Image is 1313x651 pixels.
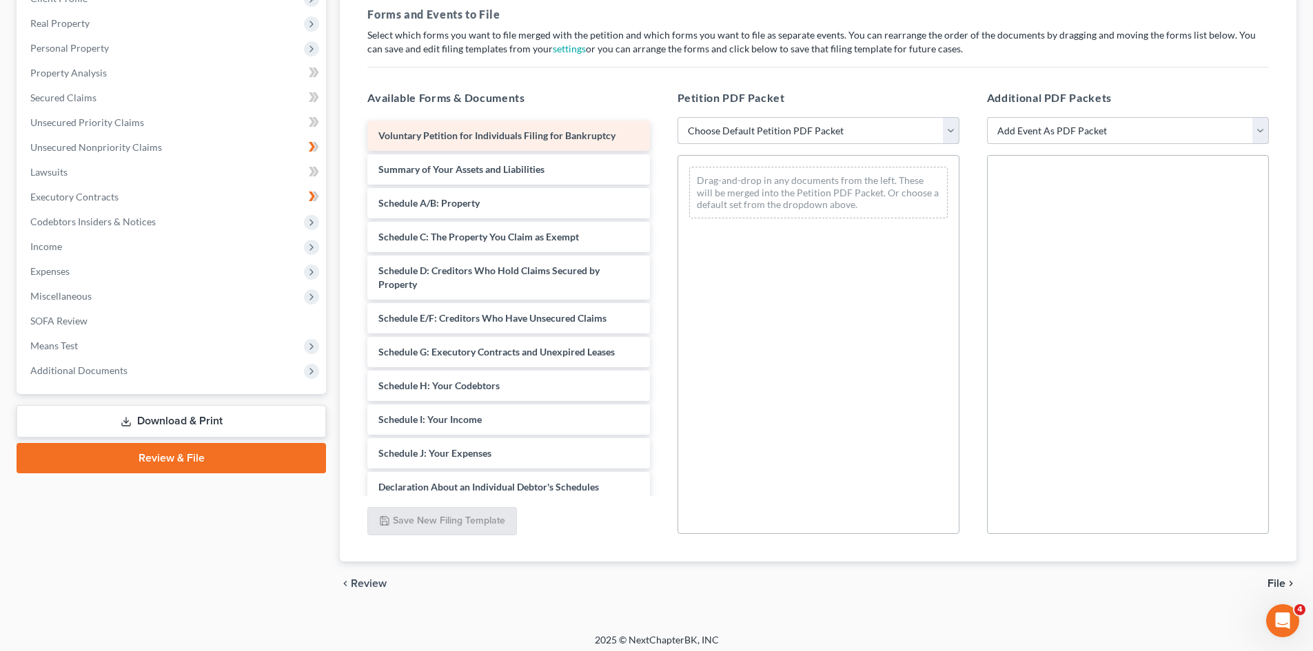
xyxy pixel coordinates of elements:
[378,380,500,391] span: Schedule H: Your Codebtors
[30,315,88,327] span: SOFA Review
[367,6,1269,23] h5: Forms and Events to File
[30,92,96,103] span: Secured Claims
[30,191,119,203] span: Executory Contracts
[30,240,62,252] span: Income
[1268,578,1285,589] span: File
[378,163,544,175] span: Summary of Your Assets and Liabilities
[19,61,326,85] a: Property Analysis
[30,290,92,302] span: Miscellaneous
[30,141,162,153] span: Unsecured Nonpriority Claims
[367,507,517,536] button: Save New Filing Template
[19,85,326,110] a: Secured Claims
[30,42,109,54] span: Personal Property
[30,166,68,178] span: Lawsuits
[1285,578,1296,589] i: chevron_right
[19,135,326,160] a: Unsecured Nonpriority Claims
[553,43,586,54] a: settings
[378,413,482,425] span: Schedule I: Your Income
[351,578,387,589] span: Review
[17,443,326,473] a: Review & File
[1266,604,1299,637] iframe: Intercom live chat
[30,364,128,376] span: Additional Documents
[378,130,615,141] span: Voluntary Petition for Individuals Filing for Bankruptcy
[19,185,326,209] a: Executory Contracts
[30,116,144,128] span: Unsecured Priority Claims
[378,265,600,290] span: Schedule D: Creditors Who Hold Claims Secured by Property
[30,265,70,277] span: Expenses
[17,405,326,437] a: Download & Print
[340,578,351,589] i: chevron_left
[678,91,785,104] span: Petition PDF Packet
[378,447,491,459] span: Schedule J: Your Expenses
[378,197,480,209] span: Schedule A/B: Property
[378,312,607,324] span: Schedule E/F: Creditors Who Have Unsecured Claims
[689,167,948,218] div: Drag-and-drop in any documents from the left. These will be merged into the Petition PDF Packet. ...
[987,90,1269,106] h5: Additional PDF Packets
[19,110,326,135] a: Unsecured Priority Claims
[30,216,156,227] span: Codebtors Insiders & Notices
[30,340,78,351] span: Means Test
[378,481,599,493] span: Declaration About an Individual Debtor's Schedules
[367,90,649,106] h5: Available Forms & Documents
[378,231,579,242] span: Schedule C: The Property You Claim as Exempt
[367,28,1269,56] p: Select which forms you want to file merged with the petition and which forms you want to file as ...
[19,160,326,185] a: Lawsuits
[30,67,107,79] span: Property Analysis
[30,17,90,29] span: Real Property
[19,309,326,333] a: SOFA Review
[378,346,615,358] span: Schedule G: Executory Contracts and Unexpired Leases
[1294,604,1305,615] span: 4
[340,578,400,589] button: chevron_left Review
